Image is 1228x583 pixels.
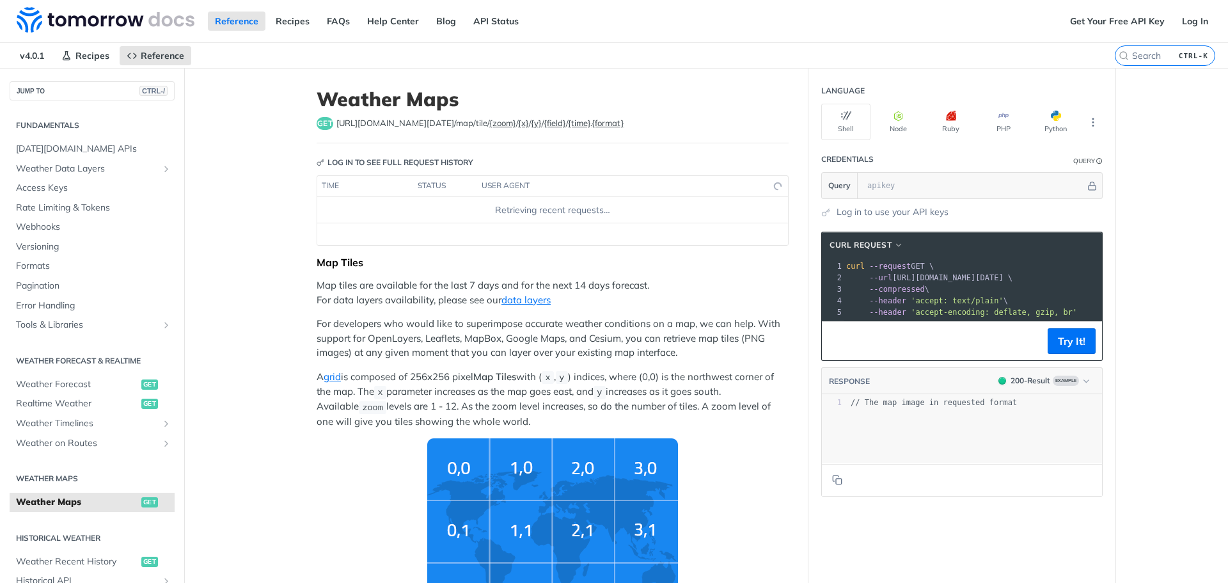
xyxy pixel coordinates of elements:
span: [URL][DOMAIN_NAME][DATE] \ [846,273,1012,282]
button: Try It! [1048,328,1096,354]
span: zoom [362,403,382,412]
div: Query [1073,156,1095,166]
a: Weather Recent Historyget [10,552,175,571]
span: // The map image in requested format [851,398,1017,407]
span: Webhooks [16,221,171,234]
span: Weather on Routes [16,437,158,450]
span: Access Keys [16,182,171,195]
span: Pagination [16,280,171,292]
div: 1 [822,260,844,272]
div: Map Tiles [317,256,789,269]
strong: Map Tiles [473,371,516,383]
a: Reference [208,12,265,31]
a: Blog [429,12,463,31]
button: Python [1031,104,1080,140]
label: {format} [592,118,624,128]
div: 4 [822,295,844,307]
button: Show subpages for Weather Timelines [161,419,171,429]
span: Reference [141,50,184,61]
a: API Status [466,12,526,31]
button: JUMP TOCTRL-/ [10,81,175,100]
a: Versioning [10,237,175,257]
th: status [413,176,477,196]
span: Recipes [75,50,109,61]
h2: Weather Maps [10,473,175,484]
span: 'accept-encoding: deflate, gzip, br' [911,308,1077,317]
a: Weather Mapsget [10,493,175,512]
button: 200200-ResultExample [992,374,1096,387]
button: cURL Request [825,239,908,252]
button: Show subpages for Tools & Libraries [161,320,171,330]
span: https://api.tomorrow.io/v4/map/tile/{zoom}/{x}/{y}/{field}/{time}.{format} [336,117,624,130]
span: --url [869,273,892,282]
svg: Search [1119,51,1129,61]
span: get [141,557,158,567]
a: Weather on RoutesShow subpages for Weather on Routes [10,434,175,453]
span: get [317,117,333,130]
a: Recipes [269,12,317,31]
span: 'accept: text/plain' [911,296,1004,305]
a: data layers [501,294,551,306]
p: For developers who would like to superimpose accurate weather conditions on a map, we can help. W... [317,317,789,360]
span: Weather Forecast [16,378,138,391]
h2: Historical Weather [10,532,175,544]
span: \ [846,296,1008,305]
button: Node [874,104,923,140]
span: y [597,388,602,397]
span: get [141,379,158,390]
a: FAQs [320,12,357,31]
span: get [141,497,158,507]
button: More Languages [1083,113,1103,132]
div: Retrieving recent requests… [322,204,783,217]
button: Copy to clipboard [828,470,846,490]
a: Pagination [10,276,175,296]
svg: Key [317,159,324,166]
span: Example [1053,376,1079,386]
button: Ruby [926,104,975,140]
span: --request [869,262,911,271]
span: Versioning [16,241,171,253]
span: --header [869,296,906,305]
span: Realtime Weather [16,397,138,410]
label: {zoom} [489,118,516,128]
a: grid [324,371,341,383]
a: Error Handling [10,296,175,315]
a: Weather Data LayersShow subpages for Weather Data Layers [10,159,175,179]
a: Access Keys [10,179,175,198]
a: Log In [1175,12,1215,31]
div: 1 [822,397,842,408]
img: Tomorrow.io Weather API Docs [17,7,194,33]
span: x [545,373,550,383]
a: Weather TimelinesShow subpages for Weather Timelines [10,414,175,433]
span: Weather Timelines [16,417,158,430]
div: 2 [822,272,844,284]
a: Reference [120,46,191,65]
kbd: CTRL-K [1176,49,1211,62]
span: v4.0.1 [13,46,51,65]
a: Tools & LibrariesShow subpages for Tools & Libraries [10,315,175,335]
div: 3 [822,284,844,295]
a: Realtime Weatherget [10,394,175,413]
span: x [377,388,382,397]
span: curl [846,262,865,271]
button: Shell [821,104,870,140]
label: {x} [518,118,529,128]
svg: More ellipsis [1087,116,1099,128]
input: apikey [861,173,1085,198]
a: Rate Limiting & Tokens [10,198,175,218]
span: get [141,399,158,409]
div: Log in to see full request history [317,157,473,168]
button: PHP [979,104,1028,140]
i: Information [1096,158,1103,164]
p: A is composed of 256x256 pixel with ( , ) indices, where (0,0) is the northwest corner of the map... [317,370,789,429]
h1: Weather Maps [317,88,789,111]
a: Recipes [54,46,116,65]
th: time [317,176,413,196]
span: GET \ [846,262,934,271]
span: Formats [16,260,171,273]
span: Weather Maps [16,496,138,509]
th: user agent [477,176,762,196]
span: Weather Recent History [16,555,138,568]
span: \ [846,285,929,294]
span: Error Handling [16,299,171,312]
